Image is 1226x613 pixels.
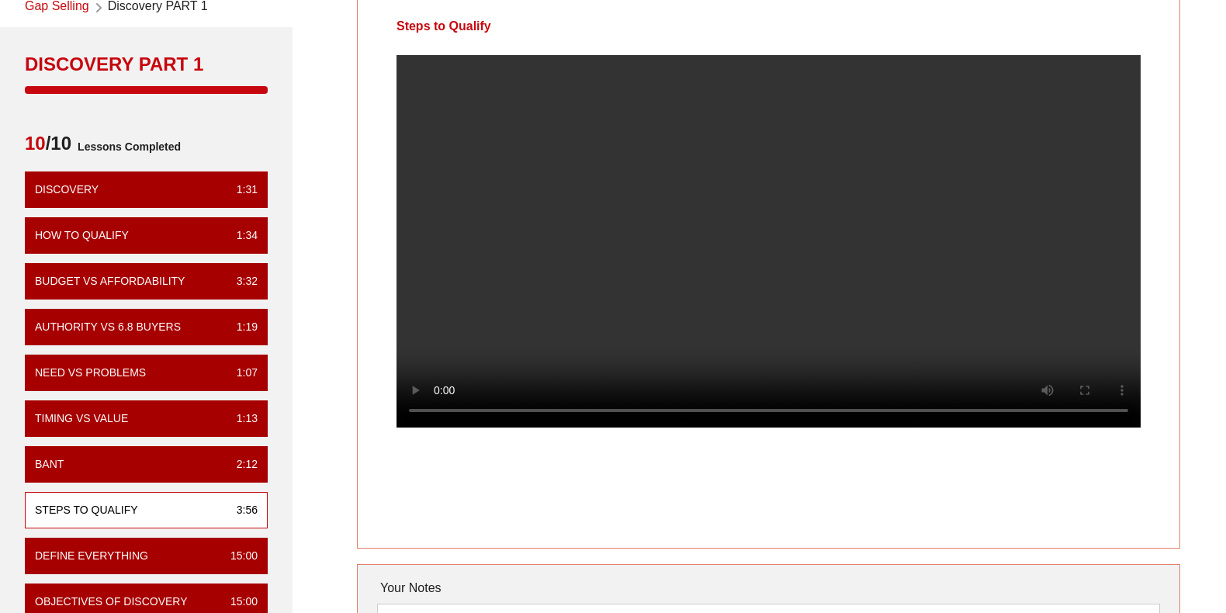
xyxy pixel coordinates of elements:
div: Timing vs Value [35,410,128,427]
div: BANT [35,456,64,473]
div: 3:32 [224,273,258,289]
div: Objectives of Discovery [35,594,188,610]
div: Budget vs Affordability [35,273,185,289]
div: Discovery [35,182,99,198]
div: 1:19 [224,319,258,335]
span: Lessons Completed [71,131,181,162]
div: 15:00 [218,594,258,610]
div: Define Everything [35,548,148,564]
div: 1:31 [224,182,258,198]
div: How To Qualify [35,227,129,244]
div: Discovery PART 1 [25,52,268,77]
span: /10 [25,131,71,162]
div: 1:34 [224,227,258,244]
div: 15:00 [218,548,258,564]
div: Steps to Qualify [35,502,138,518]
span: 10 [25,133,46,154]
div: 3:56 [224,502,258,518]
div: 2:12 [224,456,258,473]
div: 1:13 [224,410,258,427]
div: Your Notes [377,573,1160,604]
div: 1:07 [224,365,258,381]
div: Authority vs 6.8 Buyers [35,319,181,335]
div: Need vs Problems [35,365,146,381]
